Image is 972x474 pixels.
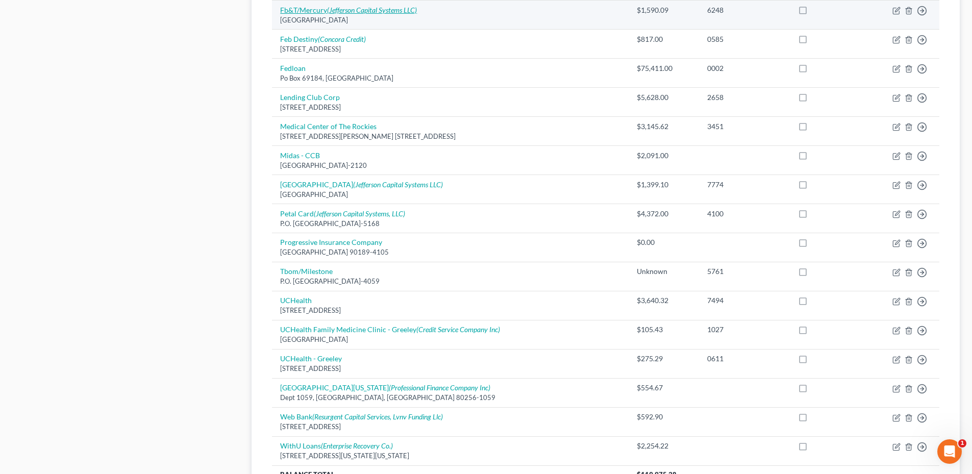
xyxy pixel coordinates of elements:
[637,92,691,103] div: $5,628.00
[707,295,782,306] div: 7494
[637,5,691,15] div: $1,590.09
[637,34,691,44] div: $817.00
[707,92,782,103] div: 2658
[280,15,620,25] div: [GEOGRAPHIC_DATA]
[637,354,691,364] div: $275.29
[353,180,443,189] i: (Jefferson Capital Systems LLC)
[707,180,782,190] div: 7774
[327,6,417,14] i: (Jefferson Capital Systems LLC)
[280,44,620,54] div: [STREET_ADDRESS]
[280,122,377,131] a: Medical Center of The Rockies
[280,277,620,286] div: P.O. [GEOGRAPHIC_DATA]-4059
[280,190,620,199] div: [GEOGRAPHIC_DATA]
[280,180,443,189] a: [GEOGRAPHIC_DATA](Jefferson Capital Systems LLC)
[314,209,405,218] i: (Jefferson Capital Systems, LLC)
[280,267,333,276] a: Tbom/Milestone
[707,121,782,132] div: 3451
[280,6,417,14] a: Fb&T/Mercury(Jefferson Capital Systems LLC)
[280,161,620,170] div: [GEOGRAPHIC_DATA]-2120
[280,93,340,102] a: Lending Club Corp
[312,412,443,421] i: (Resurgent Capital Services, Lvnv Funding Llc)
[637,63,691,73] div: $75,411.00
[389,383,490,392] i: (Professional Finance Company Inc)
[280,296,312,305] a: UCHealth
[280,132,620,141] div: [STREET_ADDRESS][PERSON_NAME] [STREET_ADDRESS]
[280,306,620,315] div: [STREET_ADDRESS]
[280,364,620,373] div: [STREET_ADDRESS]
[280,354,342,363] a: UCHealth - Greeley
[937,439,962,464] iframe: Intercom live chat
[637,295,691,306] div: $3,640.32
[280,73,620,83] div: Po Box 69184, [GEOGRAPHIC_DATA]
[707,266,782,277] div: 5761
[280,151,320,160] a: Midas - CCB
[637,412,691,422] div: $592.90
[637,266,691,277] div: Unknown
[280,238,382,246] a: Progressive Insurance Company
[280,209,405,218] a: Petal Card(Jefferson Capital Systems, LLC)
[280,219,620,229] div: P.O. [GEOGRAPHIC_DATA]-5168
[637,237,691,247] div: $0.00
[321,441,393,450] i: (Enterprise Recovery Co.)
[707,5,782,15] div: 6248
[280,64,306,72] a: Fedloan
[707,209,782,219] div: 4100
[637,151,691,161] div: $2,091.00
[707,34,782,44] div: 0585
[707,325,782,335] div: 1027
[637,209,691,219] div: $4,372.00
[707,354,782,364] div: 0611
[280,247,620,257] div: [GEOGRAPHIC_DATA] 90189-4105
[280,393,620,403] div: Dept 1059, [GEOGRAPHIC_DATA], [GEOGRAPHIC_DATA] 80256-1059
[280,383,490,392] a: [GEOGRAPHIC_DATA][US_STATE](Professional Finance Company Inc)
[637,180,691,190] div: $1,399.10
[637,383,691,393] div: $554.67
[280,103,620,112] div: [STREET_ADDRESS]
[707,63,782,73] div: 0002
[280,451,620,461] div: [STREET_ADDRESS][US_STATE][US_STATE]
[416,325,500,334] i: (Credit Service Company Inc)
[280,335,620,344] div: [GEOGRAPHIC_DATA]
[958,439,966,447] span: 1
[280,35,366,43] a: Feb Destiny(Concora Credit)
[280,412,443,421] a: Web Bank(Resurgent Capital Services, Lvnv Funding Llc)
[280,325,500,334] a: UCHealth Family Medicine Clinic - Greeley(Credit Service Company Inc)
[318,35,366,43] i: (Concora Credit)
[637,325,691,335] div: $105.43
[280,422,620,432] div: [STREET_ADDRESS]
[637,121,691,132] div: $3,145.62
[637,441,691,451] div: $2,254.22
[280,441,393,450] a: WithU Loans(Enterprise Recovery Co.)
